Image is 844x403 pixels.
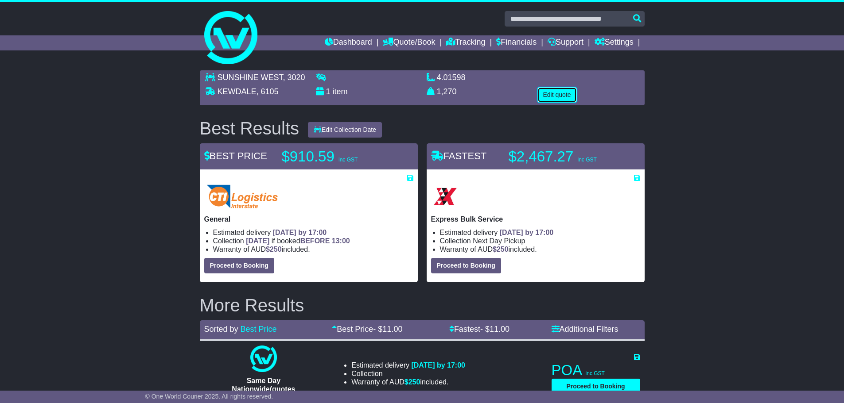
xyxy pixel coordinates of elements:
button: Edit quote [537,87,577,103]
h2: More Results [200,296,645,315]
img: CTI Logistics - Interstate: General [204,182,281,211]
span: 250 [270,246,282,253]
a: Settings [595,35,634,50]
p: Express Bulk Service [431,215,640,223]
a: Quote/Book [383,35,435,50]
span: [DATE] by 17:00 [273,229,327,236]
li: Collection [351,369,465,378]
span: 1 [326,87,331,96]
span: [DATE] by 17:00 [411,361,465,369]
a: Additional Filters [552,325,618,334]
span: FASTEST [431,150,487,161]
span: BEST PRICE [204,150,267,161]
button: Proceed to Booking [204,258,274,273]
span: 1,270 [437,87,457,96]
button: Proceed to Booking [552,379,640,394]
a: Best Price- $11.00 [332,325,402,334]
span: - $ [480,325,510,334]
a: Dashboard [325,35,372,50]
li: Collection [213,237,413,245]
span: 11.00 [490,325,510,334]
img: Border Express: Express Bulk Service [431,182,459,211]
button: Edit Collection Date [308,122,382,138]
span: [DATE] by 17:00 [500,229,554,236]
span: $ [404,378,420,386]
span: © One World Courier 2025. All rights reserved. [145,393,273,400]
span: 13:00 [332,237,350,245]
span: [DATE] [246,237,269,245]
span: 250 [497,246,509,253]
span: $ [266,246,282,253]
li: Estimated delivery [213,228,413,237]
span: inc GST [586,370,605,376]
a: Support [548,35,583,50]
li: Estimated delivery [440,228,640,237]
li: Collection [440,237,640,245]
span: BEFORE [300,237,330,245]
li: Warranty of AUD included. [351,378,465,386]
a: Financials [496,35,537,50]
li: Warranty of AUD included. [440,245,640,253]
p: General [204,215,413,223]
span: $ [493,246,509,253]
span: Same Day Nationwide(quotes take 0.5-1 hour) [232,377,295,401]
span: if booked [246,237,350,245]
li: Estimated delivery [351,361,465,369]
li: Warranty of AUD included. [213,245,413,253]
img: One World Courier: Same Day Nationwide(quotes take 0.5-1 hour) [250,345,277,372]
span: KEWDALE [218,87,257,96]
span: Sorted by [204,325,238,334]
span: , 3020 [283,73,305,82]
button: Proceed to Booking [431,258,501,273]
span: Next Day Pickup [473,237,525,245]
span: 11.00 [382,325,402,334]
a: Best Price [241,325,277,334]
span: inc GST [338,157,358,163]
span: , 6105 [257,87,279,96]
span: inc GST [577,157,596,163]
a: Tracking [446,35,485,50]
span: item [333,87,348,96]
span: 250 [408,378,420,386]
span: 4.01598 [437,73,466,82]
p: POA [552,361,640,379]
a: Fastest- $11.00 [449,325,510,334]
span: SUNSHINE WEST [218,73,283,82]
p: $2,467.27 [509,148,619,165]
span: - $ [373,325,402,334]
p: $910.59 [282,148,393,165]
div: Best Results [195,119,304,138]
